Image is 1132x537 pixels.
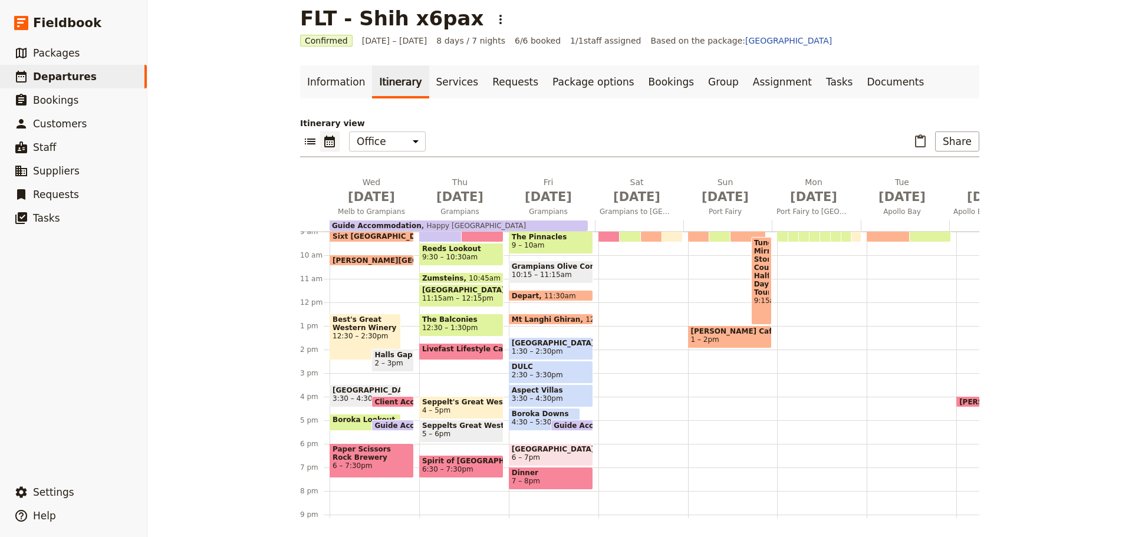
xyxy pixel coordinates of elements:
[330,220,1038,231] div: Guide AccommodationHappy [GEOGRAPHIC_DATA]
[300,416,330,425] div: 5 pm
[333,394,384,403] span: 3:30 – 4:30pm
[333,315,398,332] span: Best's Great Western Winery
[422,286,501,294] span: [GEOGRAPHIC_DATA]
[300,6,483,30] h1: FLT - Shih x6pax
[419,314,504,337] div: The Balconies12:30 – 1:30pm
[419,272,504,284] div: Zumsteins10:45am
[935,131,979,151] button: Share
[512,445,590,453] span: [GEOGRAPHIC_DATA][PERSON_NAME]
[506,176,595,220] button: Fri [DATE]Grampians
[330,231,414,242] div: Sixt [GEOGRAPHIC_DATA]
[422,406,450,414] span: 4 – 5pm
[691,335,719,344] span: 1 – 2pm
[683,207,767,216] span: Port Fairy
[600,176,674,206] h2: Sat
[33,486,74,498] span: Settings
[422,421,501,430] span: Seppelts Great Western Underground Cellar Tour
[772,207,855,216] span: Port Fairy to [GEOGRAPHIC_DATA]
[509,361,593,384] div: DULC2:30 – 3:30pm
[512,233,590,241] span: The Pinnacles
[334,188,409,206] span: [DATE]
[860,207,944,216] span: Apollo Bay
[860,65,931,98] a: Documents
[554,421,649,429] span: Guide Accommodation
[300,368,330,378] div: 3 pm
[422,222,526,230] span: Happy [GEOGRAPHIC_DATA]
[512,363,590,371] span: DULC
[819,65,860,98] a: Tasks
[485,65,545,98] a: Requests
[300,274,330,284] div: 11 am
[683,176,772,220] button: Sun [DATE]Port Fairy
[512,418,563,426] span: 4:30 – 5:30pm
[300,227,330,236] div: 9 am
[491,9,511,29] button: Actions
[751,237,772,325] div: Tungatt Mirring Stone Country Half Day Tour9:15am – 1pm
[332,222,422,230] span: Guide Accommodation
[374,359,403,367] span: 2 – 3pm
[910,131,930,151] button: Paste itinerary item
[300,463,330,472] div: 7 pm
[509,408,580,431] div: Boroka Downs4:30 – 5:30pm
[860,176,949,220] button: Tue [DATE]Apollo Bay
[330,220,588,231] div: Guide AccommodationHappy [GEOGRAPHIC_DATA]
[333,462,411,470] span: 6 – 7:30pm
[419,420,504,443] div: Seppelts Great Western Underground Cellar Tour5 – 6pm
[595,207,679,216] span: Grampians to [GEOGRAPHIC_DATA]
[330,384,401,407] div: [GEOGRAPHIC_DATA]3:30 – 4:30pm
[772,176,860,220] button: Mon [DATE]Port Fairy to [GEOGRAPHIC_DATA]
[400,416,452,429] span: 4:45 – 5:30pm
[422,245,501,253] span: Reeds Lookout
[754,239,769,296] span: Tungatt Mirring Stone Country Half Day Tour
[956,396,1041,407] div: [PERSON_NAME][GEOGRAPHIC_DATA] - drop off
[701,65,746,98] a: Group
[33,14,101,32] span: Fieldbook
[688,176,762,206] h2: Sun
[374,421,469,429] span: Guide Accommodation
[419,343,504,360] div: Livefast Lifestyle Cafe
[419,284,504,307] div: [GEOGRAPHIC_DATA]11:15am – 12:15pm
[865,176,939,206] h2: Tue
[422,294,493,302] span: 11:15am – 12:15pm
[33,212,60,224] span: Tasks
[511,176,585,206] h2: Fri
[512,371,563,379] span: 2:30 – 3:30pm
[506,207,590,216] span: Grampians
[691,327,769,335] span: [PERSON_NAME] Cafe
[300,510,330,519] div: 9 pm
[422,430,450,438] span: 5 – 6pm
[512,410,577,418] span: Boroka Downs
[300,65,372,98] a: Information
[422,315,501,324] span: The Balconies
[600,188,674,206] span: [DATE]
[330,255,414,266] div: [PERSON_NAME][GEOGRAPHIC_DATA]
[371,420,413,431] div: Guide Accommodation
[33,118,87,130] span: Customers
[33,165,80,177] span: Suppliers
[374,398,469,406] span: Client Accommodation
[509,314,593,325] div: Mt Langhi Ghiran12:30pm
[333,445,411,462] span: Paper Scissors Rock Brewery
[512,394,563,403] span: 3:30 – 4:30pm
[33,47,80,59] span: Packages
[512,453,540,462] span: 6 – 7pm
[320,131,340,151] button: Calendar view
[745,36,832,45] a: [GEOGRAPHIC_DATA]
[422,324,478,332] span: 12:30 – 1:30pm
[509,231,593,254] div: The Pinnacles9 – 10am
[551,420,593,431] div: Guide Accommodation
[333,232,439,241] span: Sixt [GEOGRAPHIC_DATA]
[33,71,97,83] span: Departures
[33,94,78,106] span: Bookings
[570,35,641,47] span: 1 / 1 staff assigned
[423,188,497,206] span: [DATE]
[650,35,832,47] span: Based on the package:
[33,141,57,153] span: Staff
[300,486,330,496] div: 8 pm
[418,207,502,216] span: Grampians
[512,339,590,347] span: [GEOGRAPHIC_DATA][PERSON_NAME]
[419,243,504,266] div: Reeds Lookout9:30 – 10:30am
[512,241,545,249] span: 9 – 10am
[333,332,398,340] span: 12:30 – 2:30pm
[436,35,505,47] span: 8 days / 7 nights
